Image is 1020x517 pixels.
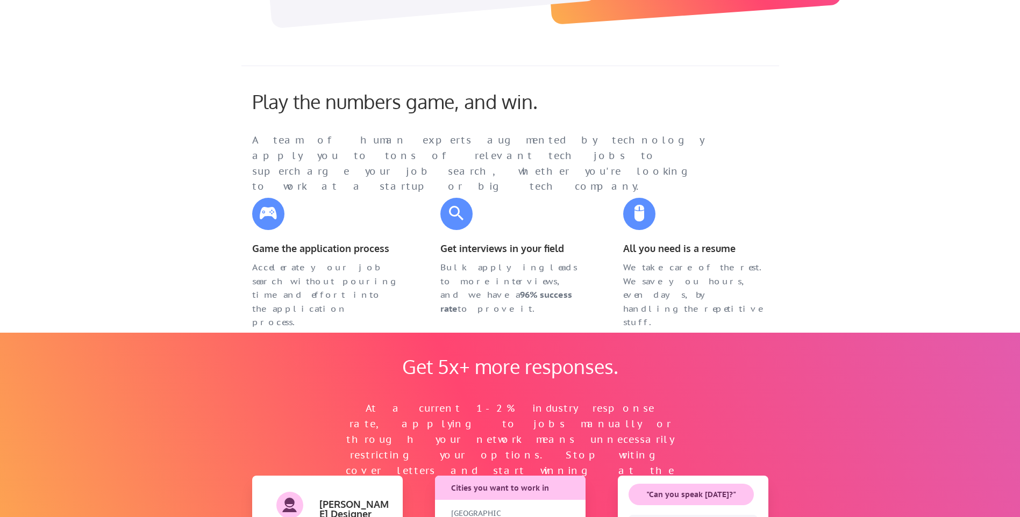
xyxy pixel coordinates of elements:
div: At a current 1-2% industry response rate, applying to jobs manually or through your network means... [344,401,677,494]
strong: 96% success rate [440,289,574,314]
div: Get 5x+ more responses. [392,355,629,378]
div: Play the numbers game, and win. [252,90,586,113]
div: Get interviews in your field [440,241,586,256]
div: All you need is a resume [623,241,768,256]
div: Bulk applying leads to more interviews, and we have a to prove it. [440,261,586,315]
div: A team of human experts augmented by technology apply you to tons of relevant tech jobs to superc... [252,133,725,195]
div: Game the application process [252,241,397,256]
div: We take care of the rest. We save you hours, even days, by handling the repetitive stuff. [623,261,768,329]
div: Cities you want to work in [451,483,571,494]
div: Accelerate your job search without pouring time and effort into the application process. [252,261,397,329]
div: "Can you speak [DATE]?" [629,490,754,500]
